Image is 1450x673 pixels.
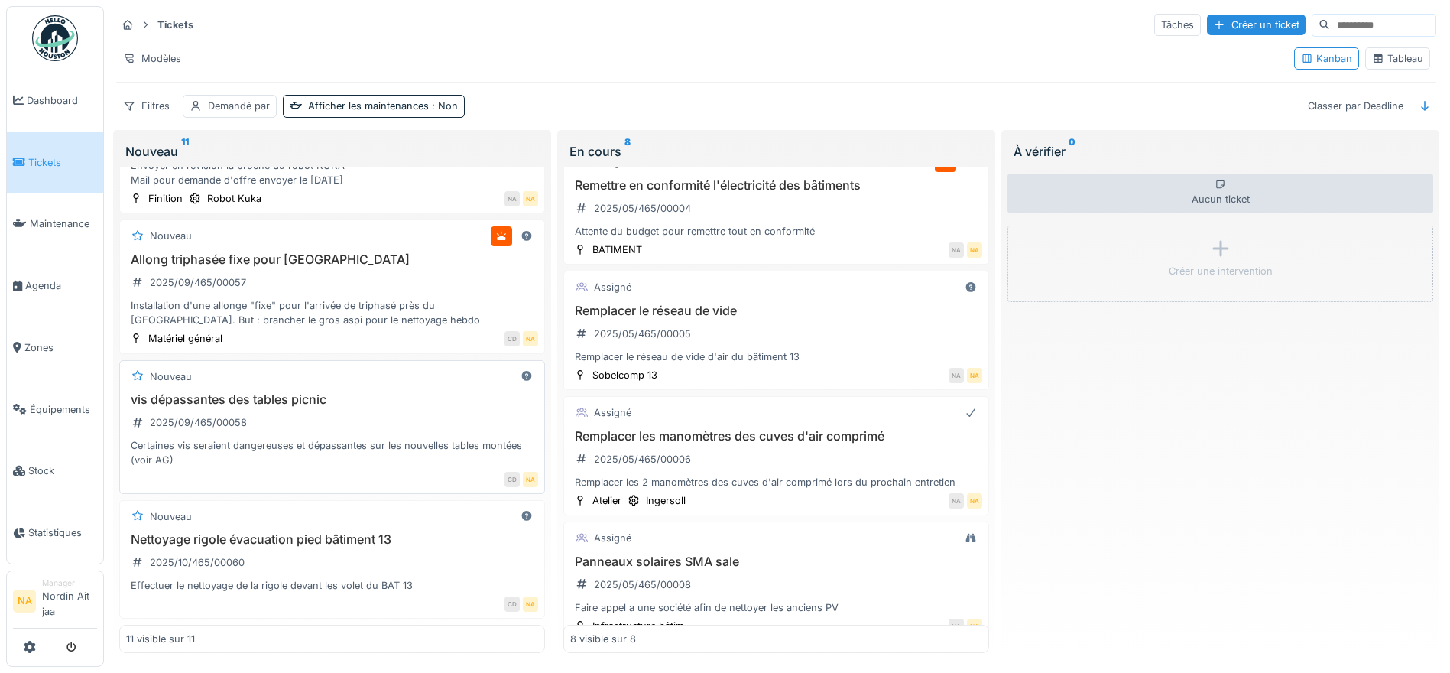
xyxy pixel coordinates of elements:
[150,415,247,430] div: 2025/09/465/00058
[570,429,982,444] h3: Remplacer les manomètres des cuves d'air comprimé
[42,577,97,589] div: Manager
[30,402,97,417] span: Équipements
[42,577,97,625] li: Nordin Ait jaa
[570,600,982,615] div: Faire appel a une société afin de nettoyer les anciens PV
[594,531,631,545] div: Assigné
[28,463,97,478] span: Stock
[28,525,97,540] span: Statistiques
[151,18,199,32] strong: Tickets
[949,619,964,634] div: NA
[429,100,458,112] span: : Non
[1069,142,1075,161] sup: 0
[126,438,538,467] div: Certaines vis seraient dangereuses et dépassantes sur les nouvelles tables montées (voir AG)
[126,578,538,593] div: Effectuer le nettoyage de la rigole devant les volet du BAT 13
[967,493,982,509] div: NA
[569,142,983,161] div: En cours
[1007,174,1433,213] div: Aucun ticket
[13,577,97,629] a: NA ManagerNordin Ait jaa
[592,619,693,633] div: Infrastructure bâtim...
[592,242,642,257] div: BATIMENT
[150,275,246,290] div: 2025/09/465/00057
[570,224,982,239] div: Attente du budget pour remettre tout en conformité
[7,255,103,317] a: Agenda
[594,405,631,420] div: Assigné
[126,158,538,187] div: Envoyer en révision la broche du robot KUKA Mail pour demande d'offre envoyer le [DATE]
[594,201,691,216] div: 2025/05/465/00004
[504,191,520,206] div: NA
[594,280,631,294] div: Assigné
[25,278,97,293] span: Agenda
[570,632,636,646] div: 8 visible sur 8
[150,509,192,524] div: Nouveau
[967,619,982,634] div: NA
[949,368,964,383] div: NA
[148,331,222,346] div: Matériel général
[7,317,103,379] a: Zones
[504,331,520,346] div: CD
[967,242,982,258] div: NA
[126,532,538,547] h3: Nettoyage rigole évacuation pied bâtiment 13
[570,350,982,364] div: Remplacer le réseau de vide d'air du bâtiment 13
[1169,264,1273,278] div: Créer une intervention
[32,15,78,61] img: Badge_color-CXgf-gQk.svg
[7,441,103,502] a: Stock
[126,252,538,267] h3: Allong triphasée fixe pour [GEOGRAPHIC_DATA]
[7,502,103,564] a: Statistiques
[7,193,103,255] a: Maintenance
[150,369,192,384] div: Nouveau
[594,327,691,341] div: 2025/05/465/00005
[126,298,538,327] div: Installation d'une allonge "fixe" pour l'arrivée de triphasé près du [GEOGRAPHIC_DATA]. But : bra...
[523,331,538,346] div: NA
[208,99,270,113] div: Demandé par
[570,304,982,318] h3: Remplacer le réseau de vide
[523,472,538,487] div: NA
[28,155,97,170] span: Tickets
[116,95,177,117] div: Filtres
[1014,142,1427,161] div: À vérifier
[949,493,964,509] div: NA
[504,597,520,612] div: CD
[949,242,964,258] div: NA
[646,493,686,508] div: Ingersoll
[594,452,691,467] div: 2025/05/465/00006
[592,368,657,382] div: Sobelcomp 13
[150,229,192,243] div: Nouveau
[570,178,982,193] h3: Remettre en conformité l'électricité des bâtiments
[7,70,103,132] a: Dashboard
[1301,51,1352,66] div: Kanban
[125,142,539,161] div: Nouveau
[624,142,631,161] sup: 8
[24,340,97,355] span: Zones
[308,99,458,113] div: Afficher les maintenances
[570,475,982,489] div: Remplacer les 2 manomètres des cuves d'air comprimé lors du prochain entretien
[592,493,621,508] div: Atelier
[7,379,103,441] a: Équipements
[523,597,538,612] div: NA
[1207,15,1306,35] div: Créer un ticket
[1372,51,1423,66] div: Tableau
[7,132,103,193] a: Tickets
[150,555,245,570] div: 2025/10/465/00060
[148,191,183,206] div: Finition
[570,554,982,569] h3: Panneaux solaires SMA sale
[523,191,538,206] div: NA
[116,47,188,70] div: Modèles
[1154,14,1201,36] div: Tâches
[181,142,189,161] sup: 11
[594,577,691,592] div: 2025/05/465/00008
[967,368,982,383] div: NA
[1301,95,1410,117] div: Classer par Deadline
[504,472,520,487] div: CD
[126,632,195,646] div: 11 visible sur 11
[13,590,36,613] li: NA
[126,392,538,407] h3: vis dépassantes des tables picnic
[30,216,97,231] span: Maintenance
[207,191,261,206] div: Robot Kuka
[27,93,97,108] span: Dashboard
